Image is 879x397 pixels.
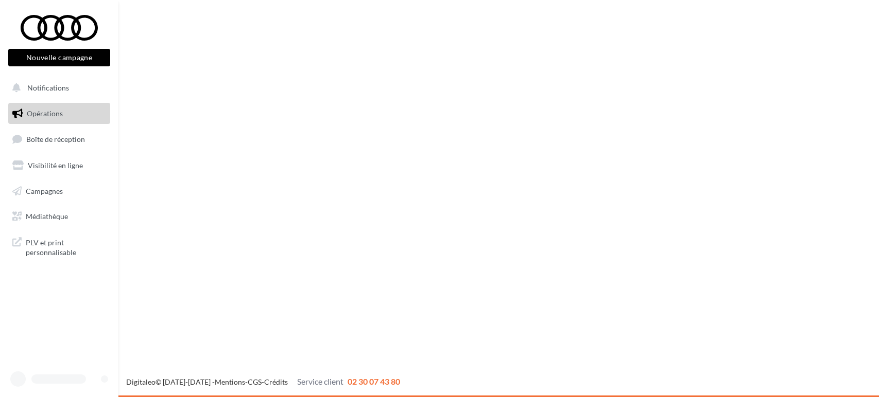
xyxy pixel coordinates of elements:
a: Campagnes [6,181,112,202]
a: Boîte de réception [6,128,112,150]
span: Service client [297,376,343,386]
a: CGS [248,377,262,386]
span: Boîte de réception [26,135,85,143]
button: Nouvelle campagne [8,49,110,66]
span: Campagnes [26,186,63,195]
a: Médiathèque [6,206,112,227]
a: PLV et print personnalisable [6,231,112,262]
a: Mentions [215,377,245,386]
span: Opérations [27,109,63,118]
a: Digitaleo [126,377,156,386]
span: PLV et print personnalisable [26,236,106,258]
a: Visibilité en ligne [6,155,112,176]
button: Notifications [6,77,108,99]
a: Crédits [264,377,288,386]
span: Visibilité en ligne [28,161,83,170]
span: © [DATE]-[DATE] - - - [126,377,400,386]
span: Notifications [27,83,69,92]
span: 02 30 07 43 80 [348,376,400,386]
span: Médiathèque [26,212,68,221]
a: Opérations [6,103,112,124]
